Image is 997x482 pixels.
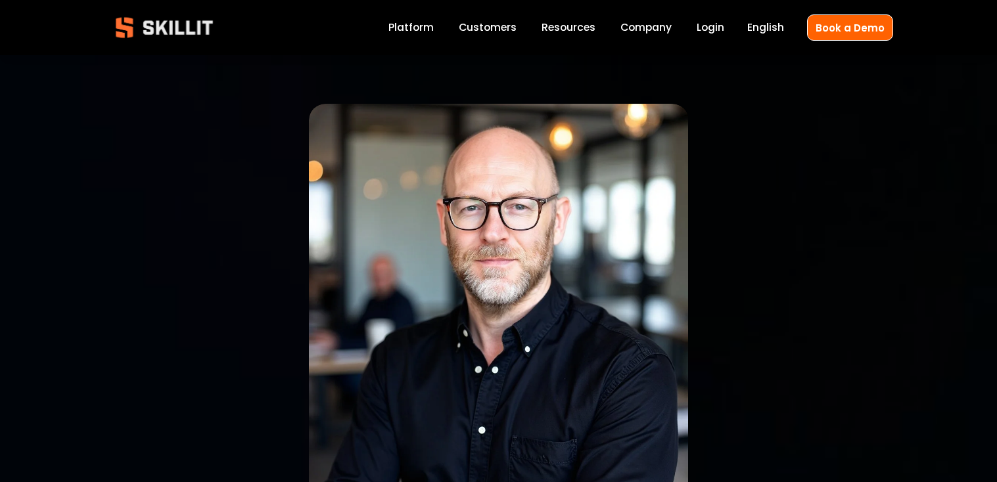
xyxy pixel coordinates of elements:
a: Book a Demo [807,14,893,40]
span: English [747,20,784,35]
a: folder dropdown [542,19,595,37]
a: Customers [459,19,517,37]
span: Resources [542,20,595,35]
div: language picker [747,19,784,37]
a: Platform [388,19,434,37]
img: Skillit [104,8,224,47]
a: Company [620,19,672,37]
a: Login [697,19,724,37]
